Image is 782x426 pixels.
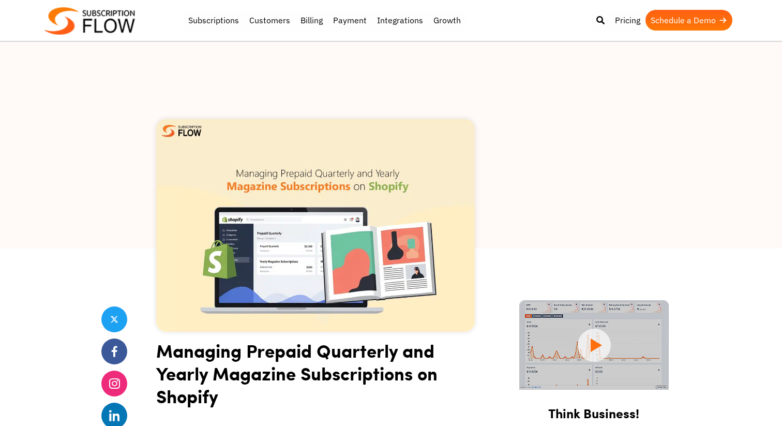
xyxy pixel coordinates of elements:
a: Integrations [372,10,428,31]
a: Customers [244,10,295,31]
a: Pricing [610,10,645,31]
h2: Think Business! [507,393,681,426]
a: Subscriptions [183,10,244,31]
a: Schedule a Demo [645,10,732,31]
img: intro video [519,300,669,390]
a: Payment [328,10,372,31]
img: Quarterly and Yearly Magazine Subscriptions on Shopify [156,119,475,332]
h1: Managing Prepaid Quarterly and Yearly Magazine Subscriptions on Shopify [156,339,475,415]
a: Growth [428,10,466,31]
img: Subscriptionflow [44,7,135,35]
a: Billing [295,10,328,31]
